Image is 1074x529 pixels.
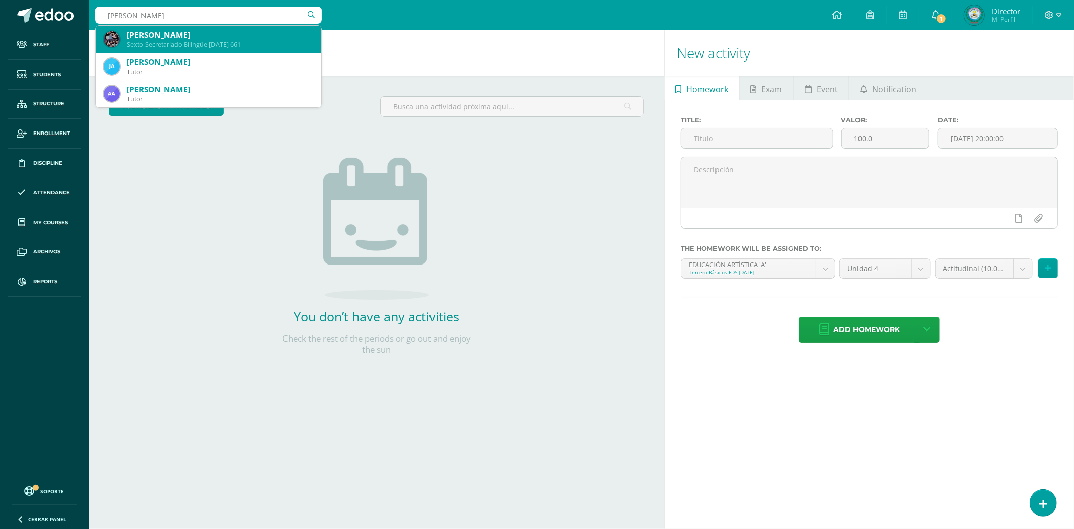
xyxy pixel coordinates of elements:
span: Director [992,6,1020,16]
img: no_activities.png [323,158,429,300]
a: Homework [665,76,739,100]
h1: New activity [677,30,1062,76]
div: [PERSON_NAME] [127,84,313,95]
a: Archivos [8,237,81,267]
a: Reports [8,267,81,297]
img: 28e892927d6e2df6f4999373d65a9209.png [104,31,120,47]
span: Students [33,71,61,79]
span: Event [817,77,838,101]
a: Structure [8,90,81,119]
span: Discipline [33,159,62,167]
a: Soporte [12,484,77,497]
label: Title: [681,116,833,124]
span: Unidad 4 [847,259,903,278]
img: dbdfb2ee7cf6fbb0761be196370b1802.png [104,86,120,102]
input: Busca una actividad próxima aquí... [381,97,643,116]
span: Structure [33,100,64,108]
span: Archivos [33,248,60,256]
span: Mi Perfil [992,15,1020,24]
div: [PERSON_NAME] [127,30,313,40]
span: Homework [687,77,729,101]
a: Staff [8,30,81,60]
h1: Activities [101,30,652,76]
span: 1 [936,13,947,24]
a: My courses [8,208,81,238]
span: My courses [33,219,68,227]
a: EDUCACIÓN ARTÍSTICA 'A'Tercero Básicos FDS [DATE] [681,259,835,278]
label: Valor: [841,116,929,124]
span: Exam [762,77,782,101]
a: Event [794,76,848,100]
div: EDUCACIÓN ARTÍSTICA 'A' [689,259,808,269]
span: Cerrar panel [28,516,66,523]
a: Notification [849,76,927,100]
a: Unidad 4 [840,259,930,278]
div: [PERSON_NAME] [127,57,313,68]
span: Reports [33,278,57,286]
div: Tutor [127,95,313,103]
input: Fecha de entrega [938,128,1057,148]
a: Students [8,60,81,90]
div: Tercero Básicos FDS [DATE] [689,269,808,276]
div: Sexto Secretariado Bilingüe [DATE] 661 [127,40,313,49]
a: Enrollment [8,119,81,149]
span: Attendance [33,189,70,197]
span: Staff [33,41,49,49]
span: Notification [872,77,916,101]
p: Check the rest of the periods or go out and enjoy the sun [275,333,477,355]
a: Attendance [8,178,81,208]
label: The homework will be assigned to: [681,245,1058,252]
label: Date: [938,116,1058,124]
input: Título [681,128,833,148]
a: Actitudinal (10.0%) [936,259,1032,278]
div: Tutor [127,68,313,76]
img: 82da036ddc7758367bf76966bdf6c197.png [104,58,120,75]
h2: You don’t have any activities [275,308,477,325]
img: 648d3fb031ec89f861c257ccece062c1.png [964,5,984,25]
span: Enrollment [33,129,70,138]
a: Discipline [8,149,81,178]
a: Exam [740,76,793,100]
input: Puntos máximos [842,128,929,148]
span: Soporte [41,488,64,495]
span: Add homework [833,317,900,342]
span: Actitudinal (10.0%) [943,259,1006,278]
input: Search a user… [95,7,322,24]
